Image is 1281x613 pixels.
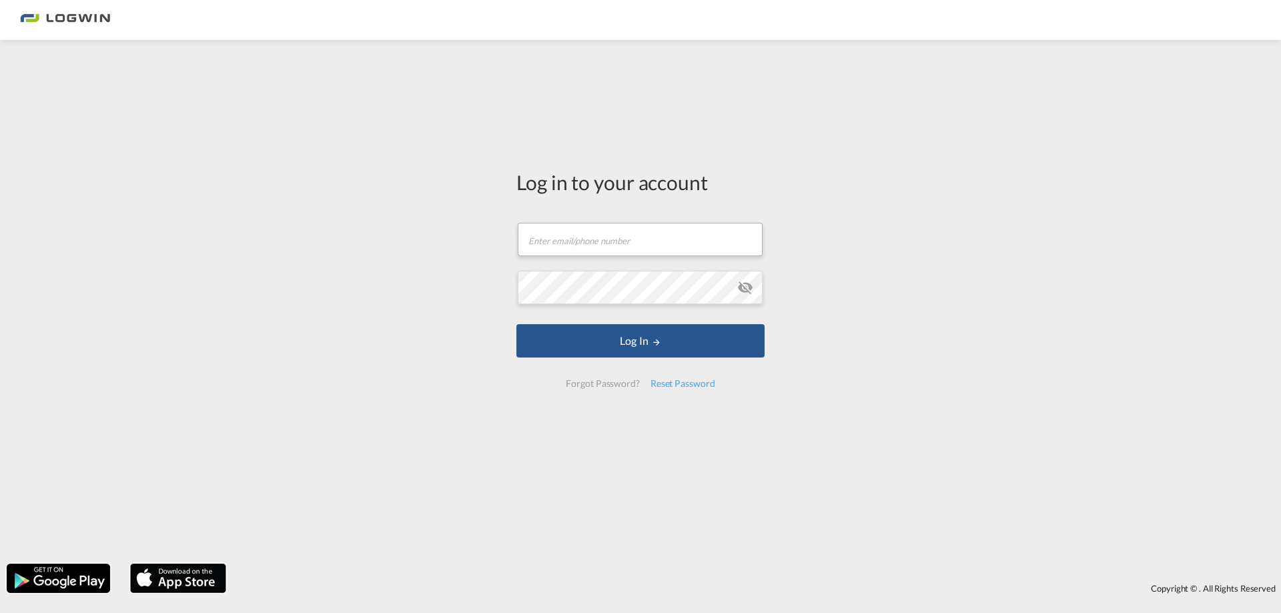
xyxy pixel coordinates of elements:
[129,562,228,594] img: apple.png
[20,5,110,35] img: 2761ae10d95411efa20a1f5e0282d2d7.png
[560,372,645,396] div: Forgot Password?
[5,562,111,594] img: google.png
[645,372,721,396] div: Reset Password
[516,168,765,196] div: Log in to your account
[737,279,753,295] md-icon: icon-eye-off
[518,223,763,256] input: Enter email/phone number
[516,324,765,358] button: LOGIN
[233,577,1281,600] div: Copyright © . All Rights Reserved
